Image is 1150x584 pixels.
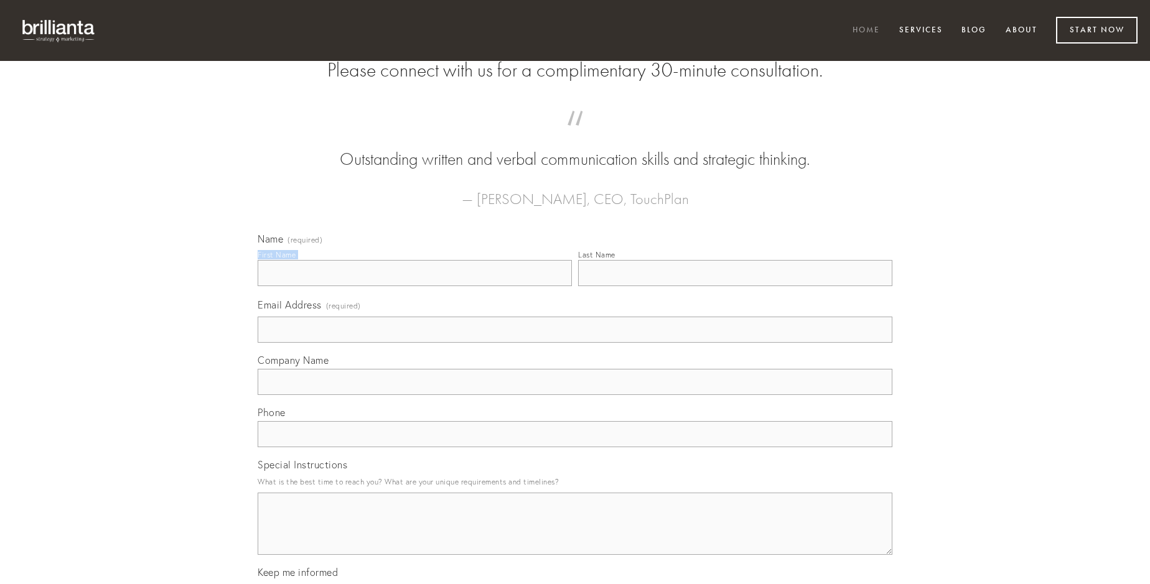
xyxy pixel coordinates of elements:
[258,58,892,82] h2: Please connect with us for a complimentary 30-minute consultation.
[278,172,872,211] figcaption: — [PERSON_NAME], CEO, TouchPlan
[258,233,283,245] span: Name
[258,458,347,471] span: Special Instructions
[844,21,888,41] a: Home
[953,21,994,41] a: Blog
[258,406,286,419] span: Phone
[258,250,296,259] div: First Name
[12,12,106,49] img: brillianta - research, strategy, marketing
[998,21,1045,41] a: About
[278,123,872,172] blockquote: Outstanding written and verbal communication skills and strategic thinking.
[578,250,615,259] div: Last Name
[1056,17,1138,44] a: Start Now
[278,123,872,147] span: “
[258,299,322,311] span: Email Address
[326,297,361,314] span: (required)
[258,473,892,490] p: What is the best time to reach you? What are your unique requirements and timelines?
[258,566,338,578] span: Keep me informed
[287,236,322,244] span: (required)
[258,354,329,366] span: Company Name
[891,21,951,41] a: Services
